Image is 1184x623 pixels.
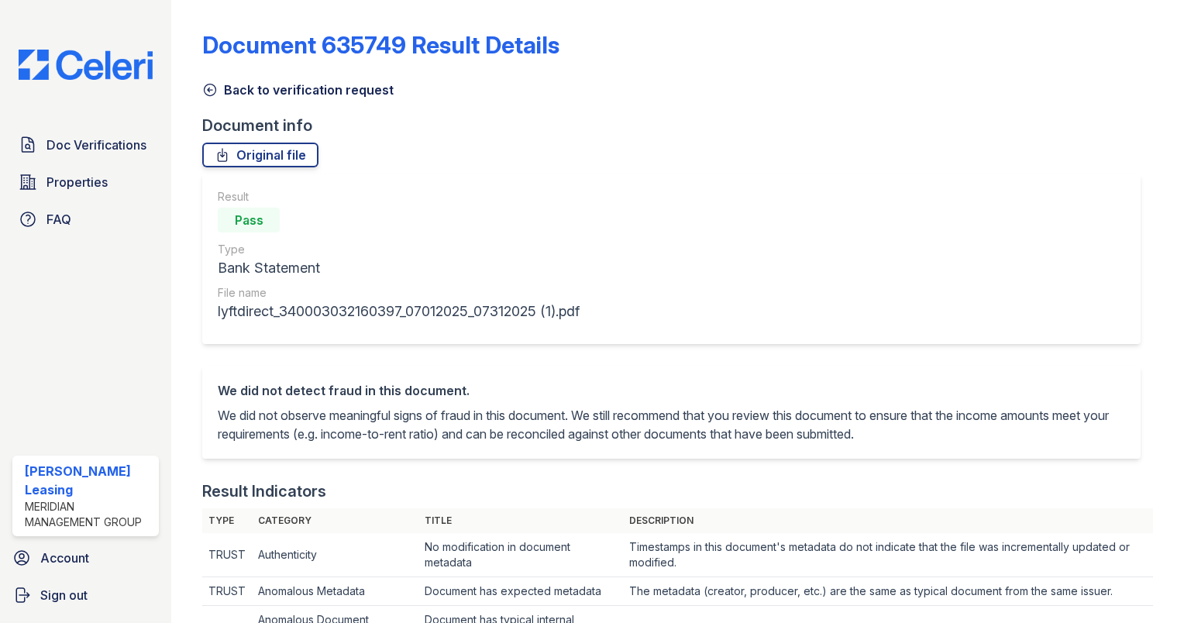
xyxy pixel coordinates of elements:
th: Description [623,508,1153,533]
a: FAQ [12,204,159,235]
div: Result Indicators [202,480,326,502]
td: TRUST [202,577,252,606]
td: The metadata (creator, producer, etc.) are the same as typical document from the same issuer. [623,577,1153,606]
a: Original file [202,143,318,167]
div: Bank Statement [218,257,580,279]
span: Account [40,549,89,567]
div: We did not detect fraud in this document. [218,381,1125,400]
div: Meridian Management Group [25,499,153,530]
span: FAQ [46,210,71,229]
div: Document info [202,115,1153,136]
div: Type [218,242,580,257]
td: Timestamps in this document's metadata do not indicate that the file was incrementally updated or... [623,533,1153,577]
a: Document 635749 Result Details [202,31,559,59]
span: Properties [46,173,108,191]
a: Account [6,542,165,573]
th: Title [418,508,623,533]
div: File name [218,285,580,301]
span: Doc Verifications [46,136,146,154]
th: Category [252,508,418,533]
a: Sign out [6,580,165,611]
div: Pass [218,208,280,232]
td: Authenticity [252,533,418,577]
span: Sign out [40,586,88,604]
div: Result [218,189,580,205]
a: Properties [12,167,159,198]
a: Doc Verifications [12,129,159,160]
td: Anomalous Metadata [252,577,418,606]
img: CE_Logo_Blue-a8612792a0a2168367f1c8372b55b34899dd931a85d93a1a3d3e32e68fde9ad4.png [6,50,165,80]
th: Type [202,508,252,533]
p: We did not observe meaningful signs of fraud in this document. We still recommend that you review... [218,406,1125,443]
td: No modification in document metadata [418,533,623,577]
div: lyftdirect_340003032160397_07012025_07312025 (1).pdf [218,301,580,322]
td: TRUST [202,533,252,577]
a: Back to verification request [202,81,394,99]
div: [PERSON_NAME] Leasing [25,462,153,499]
td: Document has expected metadata [418,577,623,606]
